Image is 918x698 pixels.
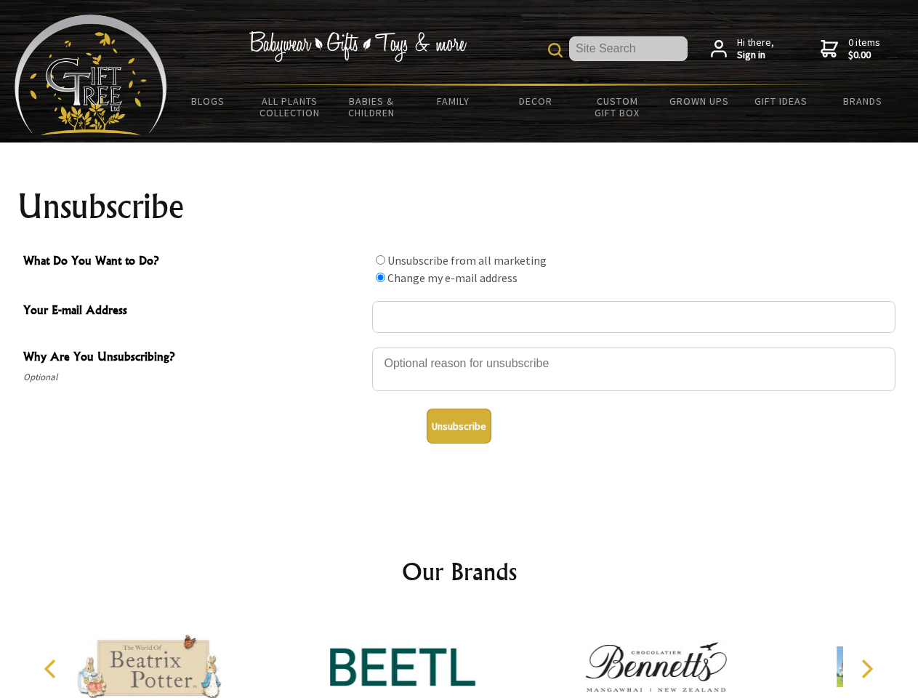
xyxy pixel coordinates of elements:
label: Change my e-mail address [387,270,518,285]
h1: Unsubscribe [17,189,901,224]
strong: $0.00 [848,49,880,62]
input: Your E-mail Address [372,301,895,333]
h2: Our Brands [29,554,890,589]
img: Babywear - Gifts - Toys & more [249,31,467,62]
img: product search [548,43,563,57]
a: 0 items$0.00 [821,36,880,62]
img: Babyware - Gifts - Toys and more... [15,15,167,135]
a: Family [413,86,495,116]
span: Optional [23,369,365,386]
a: Decor [494,86,576,116]
a: BLOGS [167,86,249,116]
a: All Plants Collection [249,86,331,128]
a: Custom Gift Box [576,86,659,128]
button: Next [850,653,882,685]
textarea: Why Are You Unsubscribing? [372,348,895,391]
span: What Do You Want to Do? [23,252,365,273]
a: Babies & Children [331,86,413,128]
button: Unsubscribe [427,409,491,444]
a: Hi there,Sign in [711,36,774,62]
strong: Sign in [737,49,774,62]
input: Site Search [569,36,688,61]
a: Gift Ideas [740,86,822,116]
span: 0 items [848,36,880,62]
input: What Do You Want to Do? [376,273,385,282]
label: Unsubscribe from all marketing [387,253,547,268]
span: Your E-mail Address [23,301,365,322]
a: Grown Ups [658,86,740,116]
span: Hi there, [737,36,774,62]
a: Brands [822,86,904,116]
button: Previous [36,653,68,685]
span: Why Are You Unsubscribing? [23,348,365,369]
input: What Do You Want to Do? [376,255,385,265]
